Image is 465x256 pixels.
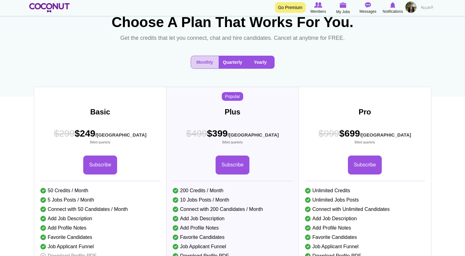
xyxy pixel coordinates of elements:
li: Unlimited Jobs Posts [305,195,425,205]
li: Add Job Description [305,214,425,223]
span: Popular [222,92,243,101]
li: 50 Credits / Month [40,186,160,195]
li: Favorite Candidates [305,233,425,242]
li: Add Profile Notes [40,223,160,233]
li: Job Applicant Funnel [305,242,425,251]
small: Billed quarterly [54,140,147,145]
sub: /[GEOGRAPHIC_DATA] [228,132,279,137]
li: Job Applicant Funnel [40,242,160,251]
h3: Basic [34,108,166,116]
li: Connect with Unlimited Candidates [305,205,425,214]
small: Billed quarterly [319,140,411,145]
img: Notifications [390,2,395,8]
button: Yearly [247,56,274,68]
span: $499 [186,128,207,138]
h3: Pro [299,108,431,116]
li: Add Profile Notes [305,223,425,233]
li: Add Job Description [40,214,160,223]
img: Messages [365,2,371,8]
a: Go Premium [275,2,306,13]
a: Browse Members Members [306,2,331,15]
span: My Jobs [336,9,350,15]
span: Members [310,8,326,15]
li: Unlimited Credits [305,186,425,195]
span: $299 [54,128,75,138]
a: Subscribe [348,156,382,175]
span: $999 [319,128,340,138]
span: Messages [359,8,376,15]
h1: Choose A Plan That Works For You. [108,14,357,30]
li: 10 Jobs Posts / Month [173,195,293,205]
span: $399 [186,127,279,145]
li: Add Profile Notes [173,223,293,233]
li: Favorite Candidates [173,233,293,242]
a: Subscribe [216,156,249,175]
a: Notifications Notifications [381,2,405,15]
li: Connect with 200 Candidates / Month [173,205,293,214]
img: My Jobs [340,2,347,8]
li: Add Job Description [173,214,293,223]
p: Get the credits that let you connect, chat and hire candidates. Cancel at anytime for FREE. [118,33,347,43]
li: 200 Credits / Month [173,186,293,195]
button: Quarterly [219,56,247,68]
li: 5 Jobs Posts / Month [40,195,160,205]
h3: Plus [166,108,299,116]
sub: /[GEOGRAPHIC_DATA] [95,132,146,137]
li: Job Applicant Funnel [173,242,293,251]
span: $249 [54,127,147,145]
span: Notifications [383,8,403,15]
span: $699 [319,127,411,145]
sub: /[GEOGRAPHIC_DATA] [360,132,411,137]
li: Favorite Candidates [40,233,160,242]
button: Monthly [191,56,219,68]
a: My Jobs My Jobs [331,2,356,15]
a: Messages Messages [356,2,381,15]
a: العربية [418,2,436,14]
img: Browse Members [314,2,322,8]
small: Billed quarterly [186,140,279,145]
li: Connect with 50 Candidates / Month [40,205,160,214]
a: Subscribe [83,156,117,175]
img: Home [29,3,70,12]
